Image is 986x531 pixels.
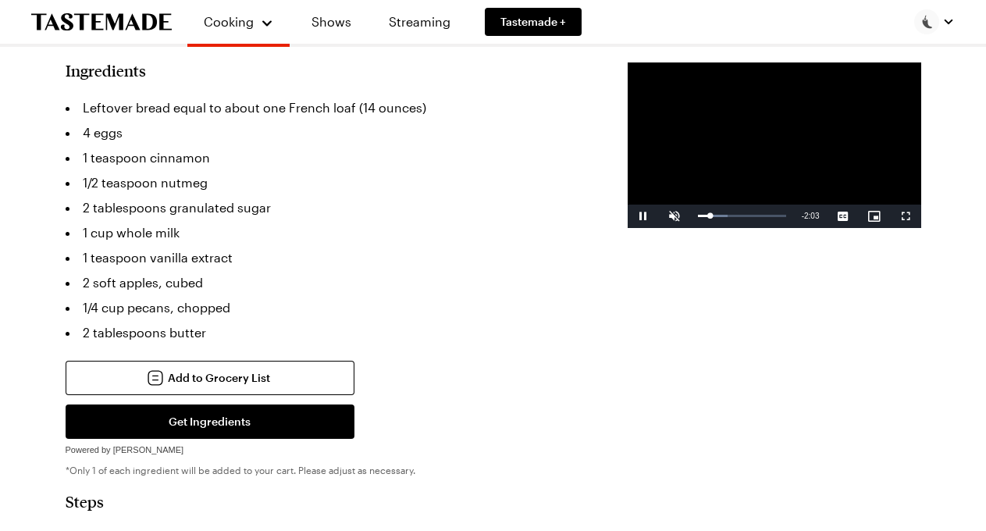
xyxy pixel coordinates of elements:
[485,8,582,36] a: Tastemade +
[659,205,690,228] button: Unmute
[66,170,581,195] li: 1/2 teaspoon nutmeg
[828,205,859,228] button: Captions
[914,9,939,34] img: Profile picture
[66,445,184,454] span: Powered by [PERSON_NAME]
[66,440,184,455] a: Powered by [PERSON_NAME]
[66,270,581,295] li: 2 soft apples, cubed
[66,245,581,270] li: 1 teaspoon vanilla extract
[859,205,890,228] button: Picture-in-Picture
[66,295,581,320] li: 1/4 cup pecans, chopped
[204,14,254,29] span: Cooking
[66,320,581,345] li: 2 tablespoons butter
[203,6,274,37] button: Cooking
[66,145,581,170] li: 1 teaspoon cinnamon
[66,220,581,245] li: 1 cup whole milk
[168,370,270,386] span: Add to Grocery List
[698,215,786,217] div: Progress Bar
[66,61,146,80] h2: Ingredients
[66,361,354,395] button: Add to Grocery List
[31,13,172,31] a: To Tastemade Home Page
[66,120,581,145] li: 4 eggs
[500,14,566,30] span: Tastemade +
[66,464,581,476] p: *Only 1 of each ingredient will be added to your cart. Please adjust as necessary.
[66,95,581,120] li: Leftover bread equal to about one French loaf (14 ounces)
[66,404,354,439] button: Get Ingredients
[66,195,581,220] li: 2 tablespoons granulated sugar
[890,205,921,228] button: Fullscreen
[802,212,804,220] span: -
[628,205,659,228] button: Pause
[66,492,581,511] h2: Steps
[804,212,819,220] span: 2:03
[628,62,921,228] video-js: Video Player
[914,9,955,34] button: Profile picture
